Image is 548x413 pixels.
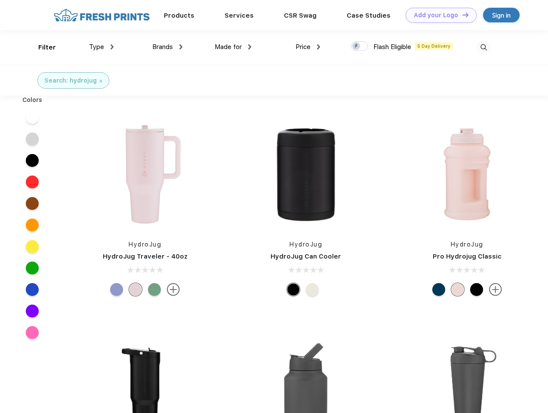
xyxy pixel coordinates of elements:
div: Black [287,283,300,296]
img: DT [462,12,468,17]
img: func=resize&h=266 [249,117,363,231]
div: Black [470,283,483,296]
span: Flash Eligible [373,43,411,51]
img: more.svg [167,283,180,296]
img: dropdown.png [317,44,320,49]
div: Pink Sand [451,283,464,296]
div: Cream [306,283,319,296]
img: filter_cancel.svg [99,80,102,83]
div: Peri [110,283,123,296]
img: func=resize&h=266 [88,117,202,231]
a: Products [164,12,194,19]
span: Type [89,43,104,51]
a: HydroJug Traveler - 40oz [103,253,188,260]
img: desktop_search.svg [477,40,491,55]
img: dropdown.png [248,44,251,49]
a: HydroJug Can Cooler [271,253,341,260]
span: Price [296,43,311,51]
a: HydroJug [451,241,483,248]
div: Navy [432,283,445,296]
a: Pro Hydrojug Classic [433,253,502,260]
div: Add your Logo [414,12,458,19]
div: Sign in [492,10,511,20]
div: Colors [16,96,49,105]
img: dropdown.png [111,44,114,49]
img: fo%20logo%202.webp [51,8,152,23]
a: Sign in [483,8,520,22]
img: more.svg [489,283,502,296]
div: Pink Sand [129,283,142,296]
div: Filter [38,43,56,52]
img: func=resize&h=266 [410,117,524,231]
div: Sage [148,283,161,296]
div: Search: hydrojug [44,76,97,85]
span: Brands [152,43,173,51]
span: 5 Day Delivery [415,42,453,50]
span: Made for [215,43,242,51]
a: HydroJug [289,241,322,248]
a: HydroJug [129,241,161,248]
img: dropdown.png [179,44,182,49]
